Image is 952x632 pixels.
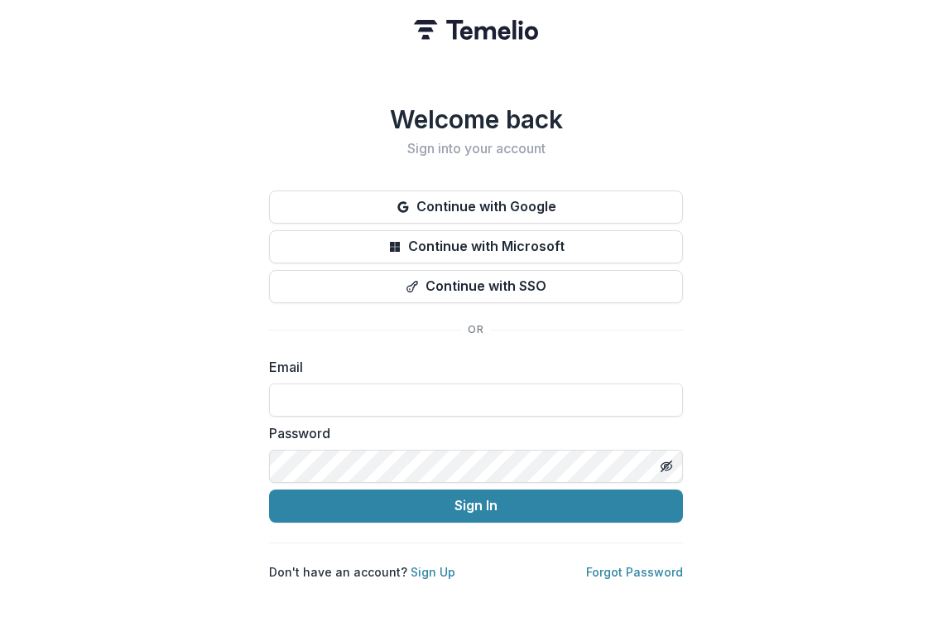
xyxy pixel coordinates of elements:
[269,230,683,263] button: Continue with Microsoft
[269,270,683,303] button: Continue with SSO
[586,565,683,579] a: Forgot Password
[269,423,673,443] label: Password
[269,357,673,377] label: Email
[269,490,683,523] button: Sign In
[269,104,683,134] h1: Welcome back
[411,565,455,579] a: Sign Up
[269,563,455,581] p: Don't have an account?
[653,453,680,480] button: Toggle password visibility
[414,20,538,40] img: Temelio
[269,191,683,224] button: Continue with Google
[269,141,683,157] h2: Sign into your account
